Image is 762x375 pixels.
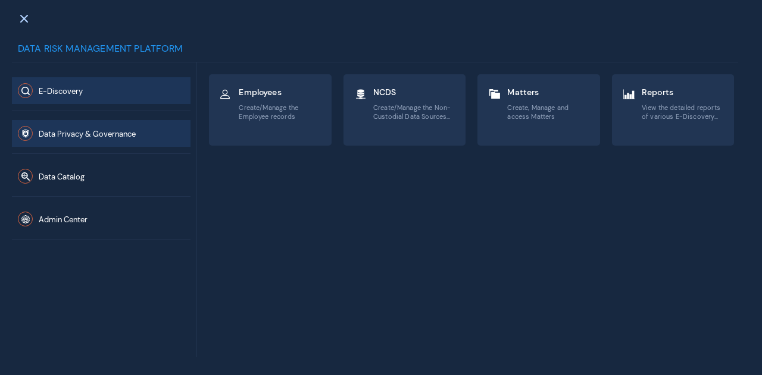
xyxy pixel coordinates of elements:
[12,120,190,147] button: Data Privacy & Governance
[12,77,190,104] button: E-Discovery
[39,215,88,225] span: Admin Center
[39,172,85,182] span: Data Catalog
[12,163,190,190] button: Data Catalog
[373,87,456,97] span: NCDS
[12,206,190,232] button: Admin Center
[507,87,590,97] span: Matters
[373,103,456,121] span: Create/Manage the Non-Custodial Data Sources (NCDS)
[642,87,724,97] span: Reports
[12,42,738,62] div: Data Risk Management Platform
[239,103,321,121] span: Create/Manage the Employee records
[642,103,724,121] span: View the detailed reports of various E-Discovery application elements
[39,129,136,139] span: Data Privacy & Governance
[39,86,83,96] span: E-Discovery
[239,87,321,97] span: Employees
[507,103,590,121] span: Create, Manage and access Matters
